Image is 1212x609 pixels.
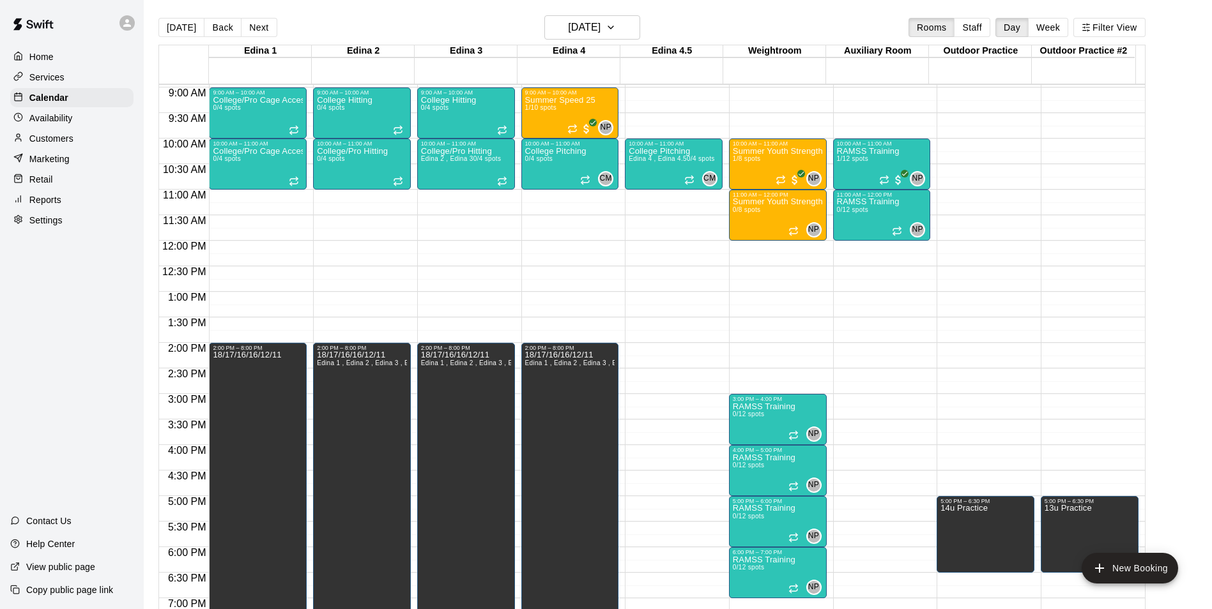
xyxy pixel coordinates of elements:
div: 5:00 PM – 6:30 PM [1045,498,1135,504]
p: Contact Us [26,515,72,527]
span: 3:00 PM [165,394,210,405]
span: Recurring event [393,176,403,186]
span: All customers have paid [788,174,801,186]
span: Nick Pinkelman [915,171,925,186]
div: 9:00 AM – 10:00 AM: College Hitting [313,87,411,139]
span: Cade Marsolek [603,171,613,186]
span: 0/4 spots filled [213,104,241,111]
a: Retail [10,170,134,189]
span: 0/4 spots filled [421,104,449,111]
a: Availability [10,109,134,128]
span: 9:00 AM [165,87,210,98]
div: Auxiliary Room [826,45,929,57]
div: 9:00 AM – 10:00 AM [317,89,407,96]
span: Recurring event [776,175,786,185]
div: 9:00 AM – 10:00 AM [421,89,511,96]
span: Nick Pinkelman [811,171,822,186]
div: 9:00 AM – 10:00 AM: College/Pro Cage Access (Hitting) [209,87,307,139]
span: 10:00 AM [160,139,210,149]
div: 3:00 PM – 4:00 PM [733,396,823,402]
p: Home [29,50,54,63]
div: Nick Pinkelman [806,477,822,493]
p: Marketing [29,153,70,165]
span: CM [599,172,611,185]
span: 9:30 AM [165,113,210,124]
span: Nick Pinkelman [811,426,822,442]
div: Nick Pinkelman [806,222,822,237]
span: Recurring event [580,175,590,185]
button: Week [1028,18,1068,37]
span: 1:00 PM [165,292,210,303]
div: 2:00 PM – 8:00 PM [421,345,511,351]
div: Edina 3 [415,45,518,57]
div: 5:00 PM – 6:00 PM [733,498,823,504]
div: 10:00 AM – 11:00 AM [525,140,615,147]
div: 10:00 AM – 11:00 AM [213,140,303,147]
div: Outdoor Practice [929,45,1032,57]
div: 10:00 AM – 11:00 AM [421,140,511,147]
p: Customers [29,132,73,145]
span: Recurring event [788,583,799,594]
p: Settings [29,214,63,227]
span: NP [912,223,923,236]
div: Nick Pinkelman [910,222,925,237]
div: Settings [10,211,134,230]
div: 10:00 AM – 11:00 AM [317,140,407,147]
div: 5:00 PM – 6:00 PM: RAMSS Training [729,496,827,547]
button: Back [204,18,242,37]
span: 5:30 PM [165,522,210,532]
div: Outdoor Practice #2 [1032,45,1135,57]
div: 9:00 AM – 10:00 AM [213,89,303,96]
p: Help Center [26,538,75,550]
button: [DATE] [158,18,204,37]
button: Day [995,18,1029,37]
span: Recurring event [497,176,507,186]
div: 9:00 AM – 10:00 AM: Summer Speed 25 [521,87,619,139]
span: NP [808,428,819,440]
span: NP [808,223,819,236]
span: Edina 4 , Edina 4.5 [629,155,687,162]
div: 4:00 PM – 5:00 PM [733,447,823,453]
button: Rooms [909,18,955,37]
span: Edina 1 , Edina 2 , Edina 3 , Edina 4 [421,359,532,366]
div: 4:00 PM – 5:00 PM: RAMSS Training [729,445,827,496]
div: 10:00 AM – 11:00 AM: RAMSS Training [833,139,931,190]
div: Edina 4.5 [620,45,723,57]
a: Calendar [10,88,134,107]
span: 11:00 AM [160,190,210,200]
div: 10:00 AM – 11:00 AM [837,140,927,147]
span: 0/4 spots filled [317,104,345,111]
span: 4:30 PM [165,470,210,481]
h6: [DATE] [568,19,601,36]
span: Edina 1 , Edina 2 , Edina 3 , Edina 4 [317,359,427,366]
span: 0/12 spots filled [733,564,764,571]
div: 6:00 PM – 7:00 PM [733,549,823,555]
span: 1/12 spots filled [837,155,868,162]
button: [DATE] [544,15,640,40]
a: Home [10,47,134,66]
button: Next [241,18,277,37]
a: Services [10,68,134,87]
div: Edina 1 [209,45,312,57]
div: 10:00 AM – 11:00 AM: College/Pro Hitting [417,139,515,190]
span: 0/4 spots filled [213,155,241,162]
span: 12:30 PM [159,266,209,277]
div: 11:00 AM – 12:00 PM: Summer Youth Strength (T/Th 11 am) [729,190,827,241]
span: 0/4 spots filled [317,155,345,162]
span: 3:30 PM [165,419,210,430]
button: Staff [954,18,990,37]
span: Recurring event [567,124,578,134]
p: Services [29,71,65,84]
div: 2:00 PM – 8:00 PM [317,345,407,351]
span: 4:00 PM [165,445,210,456]
div: 11:00 AM – 12:00 PM: RAMSS Training [833,190,931,241]
span: Recurring event [879,175,889,185]
div: 10:00 AM – 11:00 AM [629,140,719,147]
span: 0/8 spots filled [733,206,761,213]
span: NP [808,530,819,543]
span: 5:00 PM [165,496,210,507]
